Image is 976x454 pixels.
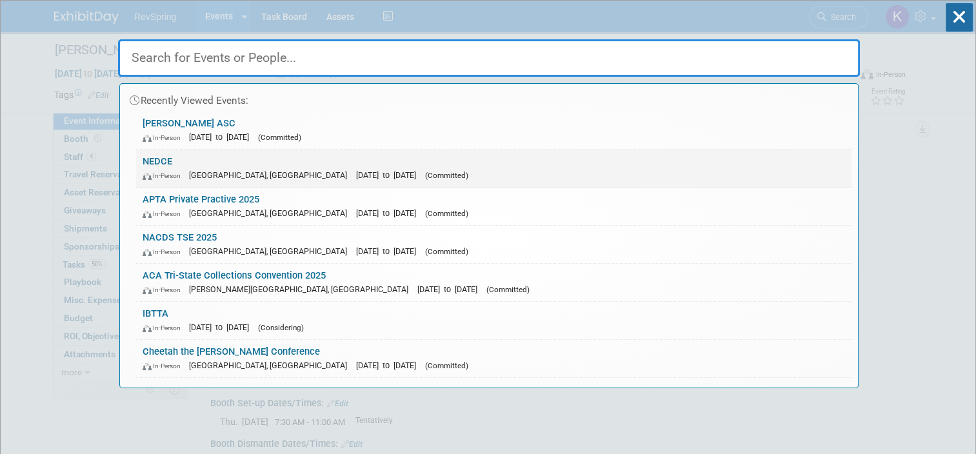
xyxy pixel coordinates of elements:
a: IBTTA In-Person [DATE] to [DATE] (Considering) [136,302,852,339]
input: Search for Events or People... [118,39,860,77]
span: In-Person [143,248,186,256]
span: In-Person [143,210,186,218]
a: APTA Private Practive 2025 In-Person [GEOGRAPHIC_DATA], [GEOGRAPHIC_DATA] [DATE] to [DATE] (Commi... [136,188,852,225]
span: [GEOGRAPHIC_DATA], [GEOGRAPHIC_DATA] [189,170,354,180]
span: [GEOGRAPHIC_DATA], [GEOGRAPHIC_DATA] [189,246,354,256]
span: [DATE] to [DATE] [189,132,255,142]
a: [PERSON_NAME] ASC In-Person [DATE] to [DATE] (Committed) [136,112,852,149]
span: [DATE] to [DATE] [356,208,423,218]
a: NACDS TSE 2025 In-Person [GEOGRAPHIC_DATA], [GEOGRAPHIC_DATA] [DATE] to [DATE] (Committed) [136,226,852,263]
span: (Committed) [425,361,468,370]
span: (Committed) [425,171,468,180]
span: [DATE] to [DATE] [417,284,484,294]
span: In-Person [143,172,186,180]
span: [DATE] to [DATE] [356,360,423,370]
span: In-Person [143,362,186,370]
span: [DATE] to [DATE] [189,322,255,332]
span: In-Person [143,324,186,332]
span: (Committed) [425,247,468,256]
span: In-Person [143,286,186,294]
span: (Committed) [486,285,530,294]
a: NEDCE In-Person [GEOGRAPHIC_DATA], [GEOGRAPHIC_DATA] [DATE] to [DATE] (Committed) [136,150,852,187]
a: Cheetah the [PERSON_NAME] Conference In-Person [GEOGRAPHIC_DATA], [GEOGRAPHIC_DATA] [DATE] to [DA... [136,340,852,377]
span: (Considering) [258,323,304,332]
a: ACA Tri-State Collections Convention 2025 In-Person [PERSON_NAME][GEOGRAPHIC_DATA], [GEOGRAPHIC_D... [136,264,852,301]
div: Recently Viewed Events: [126,84,852,112]
span: [DATE] to [DATE] [356,170,423,180]
span: [GEOGRAPHIC_DATA], [GEOGRAPHIC_DATA] [189,208,354,218]
span: (Committed) [425,209,468,218]
span: (Committed) [258,133,301,142]
span: In-Person [143,133,186,142]
span: [PERSON_NAME][GEOGRAPHIC_DATA], [GEOGRAPHIC_DATA] [189,284,415,294]
span: [DATE] to [DATE] [356,246,423,256]
span: [GEOGRAPHIC_DATA], [GEOGRAPHIC_DATA] [189,360,354,370]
